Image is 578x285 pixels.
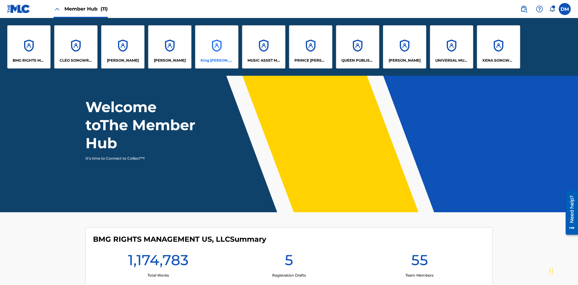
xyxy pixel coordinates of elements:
img: help [536,5,543,13]
p: King McTesterson [200,58,233,63]
p: Total Works [148,273,169,278]
p: BMG RIGHTS MANAGEMENT US, LLC [13,58,45,63]
iframe: Resource Center [561,188,578,238]
span: (11) [101,6,108,12]
p: It's time to Connect to Collect™! [85,156,190,161]
p: MUSIC ASSET MANAGEMENT (MAM) [247,58,280,63]
div: Help [533,3,545,15]
iframe: Chat Widget [548,256,578,285]
p: RONALD MCTESTERSON [389,58,421,63]
p: Team Members [406,273,433,278]
a: AccountsPRINCE [PERSON_NAME] [289,25,332,69]
a: Accounts[PERSON_NAME] [148,25,191,69]
h4: BMG RIGHTS MANAGEMENT US, LLC [93,235,266,244]
img: search [520,5,527,13]
a: Accounts[PERSON_NAME] [101,25,144,69]
a: AccountsMUSIC ASSET MANAGEMENT (MAM) [242,25,285,69]
a: AccountsBMG RIGHTS MANAGEMENT US, LLC [7,25,51,69]
h1: 5 [285,251,293,273]
a: AccountsQUEEN PUBLISHA [336,25,379,69]
h1: 55 [411,251,428,273]
div: User Menu [559,3,571,15]
a: AccountsKing [PERSON_NAME] [195,25,238,69]
p: Registration Drafts [272,273,306,278]
img: MLC Logo [7,5,30,13]
div: Drag [550,262,553,280]
p: PRINCE MCTESTERSON [294,58,327,63]
a: Public Search [518,3,530,15]
a: Accounts[PERSON_NAME] [383,25,426,69]
div: Notifications [549,6,555,12]
a: AccountsUNIVERSAL MUSIC PUB GROUP [430,25,473,69]
a: AccountsXENA SONGWRITER [477,25,520,69]
p: QUEEN PUBLISHA [341,58,374,63]
span: Member Hub [64,5,108,12]
img: Close [54,5,61,13]
a: AccountsCLEO SONGWRITER [54,25,98,69]
p: XENA SONGWRITER [482,58,515,63]
h1: 1,174,783 [128,251,188,273]
p: ELVIS COSTELLO [107,58,139,63]
h1: Welcome to The Member Hub [85,98,198,152]
p: EYAMA MCSINGER [154,58,186,63]
p: UNIVERSAL MUSIC PUB GROUP [435,58,468,63]
p: CLEO SONGWRITER [60,58,92,63]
